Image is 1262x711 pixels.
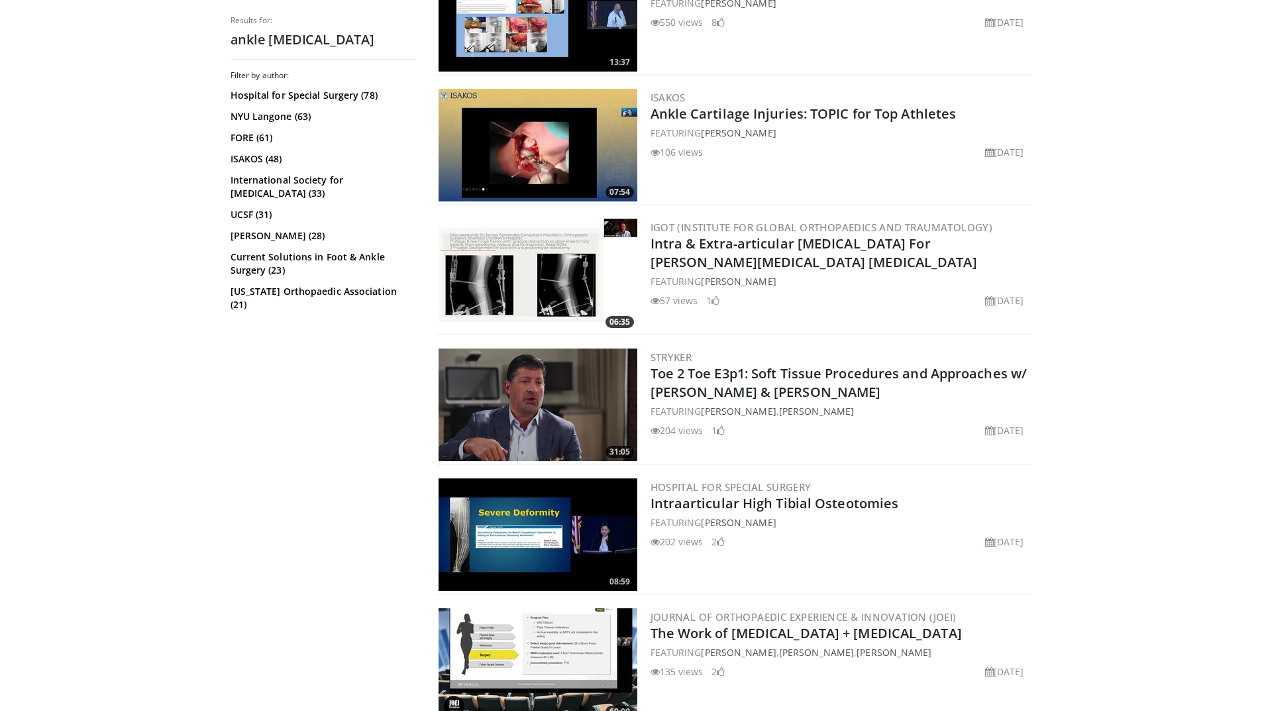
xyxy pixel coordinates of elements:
[651,274,1029,288] div: FEATURING
[231,152,413,166] a: ISAKOS (48)
[651,610,957,624] a: Journal of Orthopaedic Experience & Innovation (JOEI)
[651,535,704,549] li: 202 views
[779,646,854,659] a: [PERSON_NAME]
[701,646,776,659] a: [PERSON_NAME]
[701,275,776,288] a: [PERSON_NAME]
[651,423,704,437] li: 204 views
[651,480,812,494] a: Hospital for Special Surgery
[231,250,413,277] a: Current Solutions in Foot & Ankle Surgery (23)
[605,576,634,588] span: 08:59
[651,235,977,271] a: Intra & Extra-articular [MEDICAL_DATA] For [PERSON_NAME][MEDICAL_DATA] [MEDICAL_DATA]
[231,70,416,81] h3: Filter by author:
[231,174,413,200] a: International Society for [MEDICAL_DATA] (33)
[605,316,634,328] span: 06:35
[985,145,1024,159] li: [DATE]
[651,665,704,679] li: 135 views
[857,646,931,659] a: [PERSON_NAME]
[605,446,634,458] span: 31:05
[439,478,637,591] a: 08:59
[651,15,704,29] li: 550 views
[651,126,1029,140] div: FEATURING
[701,405,776,417] a: [PERSON_NAME]
[439,89,637,201] img: cd368a00-5650-445e-9297-243f7eea0ca3.300x170_q85_crop-smart_upscale.jpg
[651,645,1029,659] div: FEATURING , ,
[231,110,413,123] a: NYU Langone (63)
[651,145,704,159] li: 106 views
[711,535,725,549] li: 2
[651,221,993,234] a: IGOT (Institute for Global Orthopaedics and Traumatology)
[439,478,637,591] img: 8e1e3371-1a3d-4f1a-b533-ddbf2a88c78c.300x170_q85_crop-smart_upscale.jpg
[985,15,1024,29] li: [DATE]
[985,535,1024,549] li: [DATE]
[439,349,637,461] img: 5a24c186-d7fd-471e-9a81-cffed9b91a88.300x170_q85_crop-smart_upscale.jpg
[651,351,692,364] a: Stryker
[651,364,1027,401] a: Toe 2 Toe E3p1: Soft Tissue Procedures and Approaches w/ [PERSON_NAME] & [PERSON_NAME]
[605,186,634,198] span: 07:54
[651,624,962,642] a: The Work of [MEDICAL_DATA] + [MEDICAL_DATA]
[439,219,637,331] img: be2c8b66-4234-4a3d-958a-406329105864.300x170_q85_crop-smart_upscale.jpg
[651,516,1029,529] div: FEATURING
[231,208,413,221] a: UCSF (31)
[779,405,854,417] a: [PERSON_NAME]
[701,127,776,139] a: [PERSON_NAME]
[231,285,413,311] a: [US_STATE] Orthopaedic Association (21)
[985,423,1024,437] li: [DATE]
[651,294,698,307] li: 57 views
[706,294,719,307] li: 1
[711,15,725,29] li: 8
[651,91,686,104] a: ISAKOS
[439,219,637,331] a: 06:35
[231,131,413,144] a: FORE (61)
[711,423,725,437] li: 1
[985,665,1024,679] li: [DATE]
[231,229,413,243] a: [PERSON_NAME] (28)
[711,665,725,679] li: 2
[985,294,1024,307] li: [DATE]
[605,56,634,68] span: 13:37
[651,105,957,123] a: Ankle Cartilage Injuries: TOPIC for Top Athletes
[439,349,637,461] a: 31:05
[701,516,776,529] a: [PERSON_NAME]
[439,89,637,201] a: 07:54
[651,494,899,512] a: Intraarticular High Tibial Osteotomies
[231,31,416,48] h2: ankle [MEDICAL_DATA]
[231,89,413,102] a: Hospital for Special Surgery (78)
[231,15,416,26] p: Results for:
[651,404,1029,418] div: FEATURING ,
